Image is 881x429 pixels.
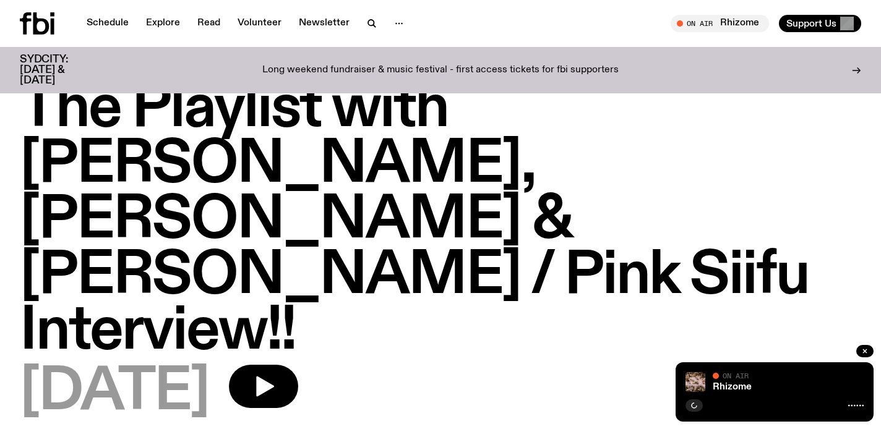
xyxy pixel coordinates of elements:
[291,15,357,32] a: Newsletter
[139,15,187,32] a: Explore
[786,18,836,29] span: Support Us
[190,15,228,32] a: Read
[685,372,705,392] img: A close up picture of a bunch of ginger roots. Yellow squiggles with arrows, hearts and dots are ...
[779,15,861,32] button: Support Us
[262,65,619,76] p: Long weekend fundraiser & music festival - first access tickets for fbi supporters
[713,382,752,392] a: Rhizome
[20,82,861,360] h1: The Playlist with [PERSON_NAME], [PERSON_NAME] & [PERSON_NAME] / Pink Siifu Interview!!
[20,365,209,420] span: [DATE]
[230,15,289,32] a: Volunteer
[671,15,769,32] button: On AirRhizome
[79,15,136,32] a: Schedule
[20,54,99,86] h3: SYDCITY: [DATE] & [DATE]
[723,372,749,380] span: On Air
